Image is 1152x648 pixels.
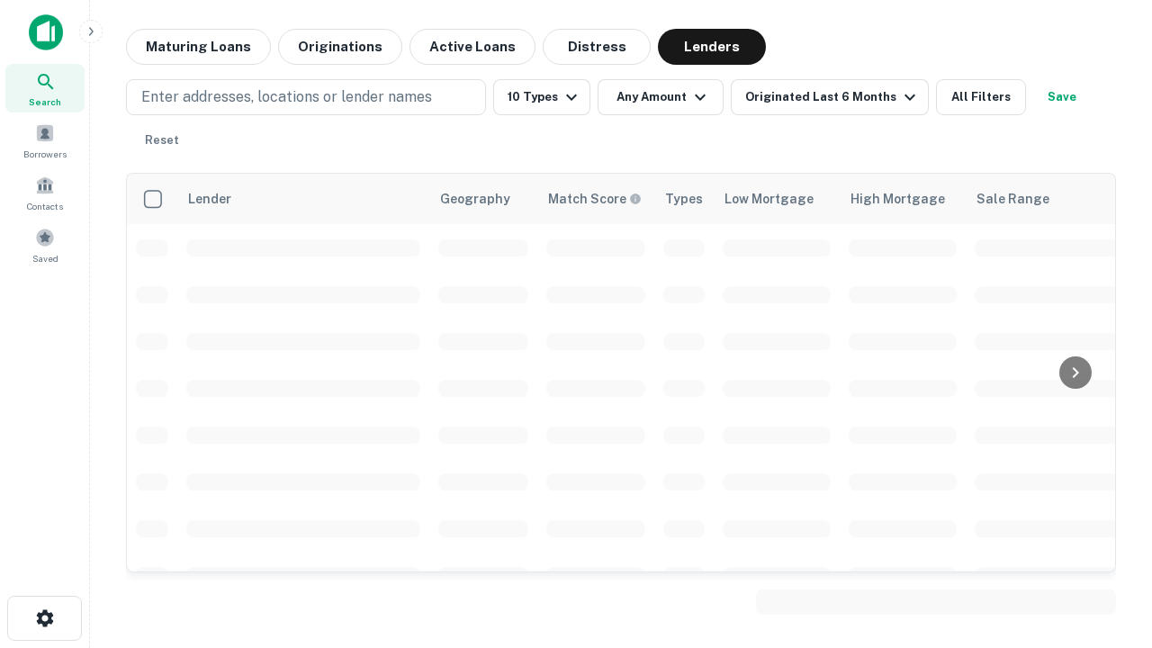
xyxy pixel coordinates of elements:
button: Active Loans [409,29,535,65]
button: Enter addresses, locations or lender names [126,79,486,115]
p: Enter addresses, locations or lender names [141,86,432,108]
th: Geography [429,174,537,224]
th: Low Mortgage [714,174,840,224]
button: Distress [543,29,651,65]
button: All Filters [936,79,1026,115]
button: 10 Types [493,79,590,115]
iframe: Chat Widget [1062,446,1152,533]
a: Saved [5,220,85,269]
th: Types [654,174,714,224]
th: Sale Range [966,174,1128,224]
a: Search [5,64,85,112]
span: Search [29,94,61,109]
div: Geography [440,188,510,210]
a: Contacts [5,168,85,217]
span: Contacts [27,199,63,213]
th: High Mortgage [840,174,966,224]
div: High Mortgage [850,188,945,210]
h6: Match Score [548,189,638,209]
div: Originated Last 6 Months [745,86,921,108]
button: Originated Last 6 Months [731,79,929,115]
th: Capitalize uses an advanced AI algorithm to match your search with the best lender. The match sco... [537,174,654,224]
img: capitalize-icon.png [29,14,63,50]
span: Borrowers [23,147,67,161]
button: Save your search to get updates of matches that match your search criteria. [1033,79,1091,115]
button: Any Amount [598,79,724,115]
div: Types [665,188,703,210]
div: Low Mortgage [724,188,814,210]
button: Lenders [658,29,766,65]
a: Borrowers [5,116,85,165]
th: Lender [177,174,429,224]
div: Sale Range [976,188,1049,210]
button: Maturing Loans [126,29,271,65]
span: Saved [32,251,58,265]
div: Capitalize uses an advanced AI algorithm to match your search with the best lender. The match sco... [548,189,642,209]
div: Lender [188,188,231,210]
button: Reset [133,122,191,158]
button: Originations [278,29,402,65]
